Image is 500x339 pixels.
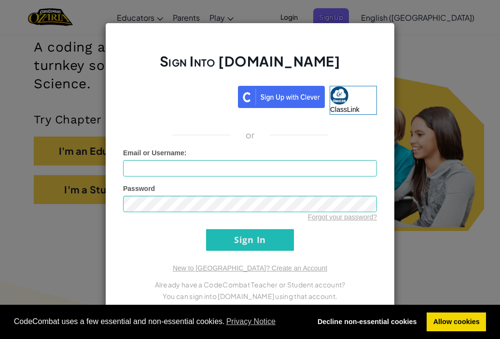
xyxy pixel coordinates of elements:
[206,229,294,251] input: Sign In
[427,312,486,332] a: allow cookies
[123,290,377,302] p: You can sign into [DOMAIN_NAME] using that account.
[330,106,360,113] span: ClassLink
[123,52,377,80] h2: Sign Into [DOMAIN_NAME]
[123,149,184,157] span: Email or Username
[123,279,377,290] p: Already have a CodeCombat Teacher or Student account?
[118,85,238,106] iframe: Sign in with Google Button
[308,213,377,221] a: Forgot your password?
[330,86,348,105] img: classlink-logo-small.png
[123,185,155,192] span: Password
[173,264,327,272] a: New to [GEOGRAPHIC_DATA]? Create an Account
[238,86,325,108] img: clever_sso_button@2x.png
[123,148,187,158] label: :
[246,129,255,141] p: or
[225,314,278,329] a: learn more about cookies
[14,314,304,329] span: CodeCombat uses a few essential and non-essential cookies.
[311,312,423,332] a: deny cookies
